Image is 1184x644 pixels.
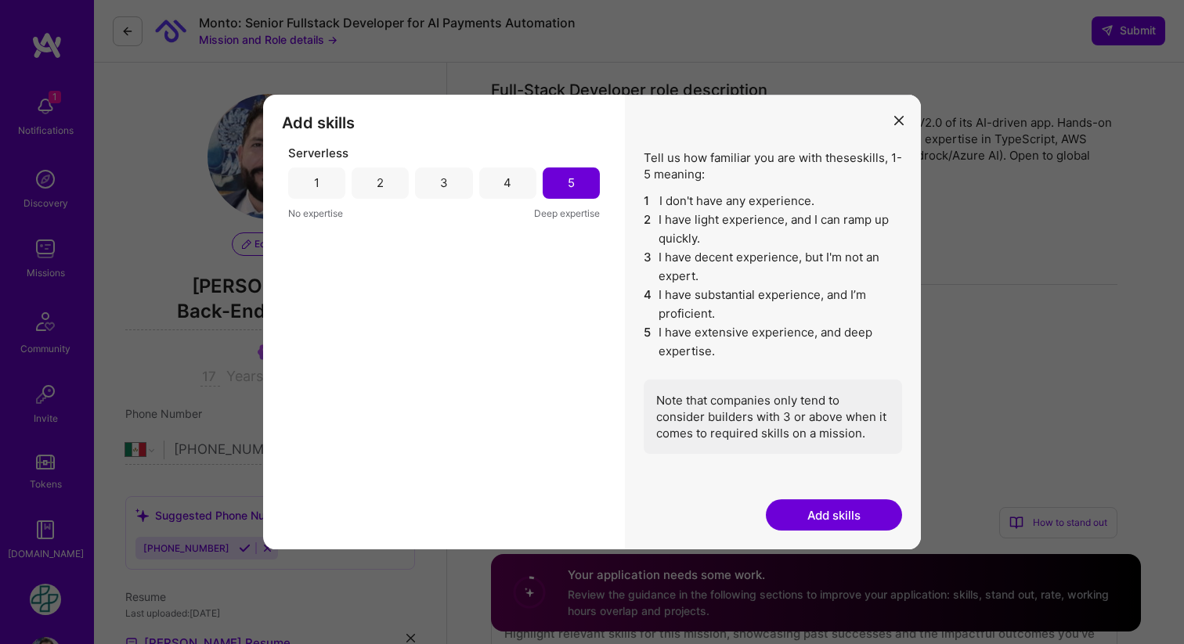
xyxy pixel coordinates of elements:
[568,174,575,191] div: 5
[314,174,319,191] div: 1
[766,499,902,531] button: Add skills
[644,286,652,323] span: 4
[534,205,600,221] span: Deep expertise
[644,210,902,248] li: I have light experience, and I can ramp up quickly.
[644,192,902,210] li: I don't have any experience.
[288,205,343,221] span: No expertise
[504,174,511,191] div: 4
[288,145,348,161] span: Serverless
[282,113,606,132] h3: Add skills
[644,248,652,286] span: 3
[644,210,652,248] span: 2
[644,286,902,323] li: I have substantial experience, and I’m proficient.
[644,149,902,454] div: Tell us how familiar you are with these skills , 1-5 meaning:
[644,323,652,361] span: 5
[894,116,904,125] i: icon Close
[440,174,448,191] div: 3
[644,323,902,361] li: I have extensive experience, and deep expertise.
[644,380,902,454] div: Note that companies only tend to consider builders with 3 or above when it comes to required skil...
[377,174,384,191] div: 2
[644,192,653,210] span: 1
[263,95,921,550] div: modal
[644,248,902,286] li: I have decent experience, but I'm not an expert.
